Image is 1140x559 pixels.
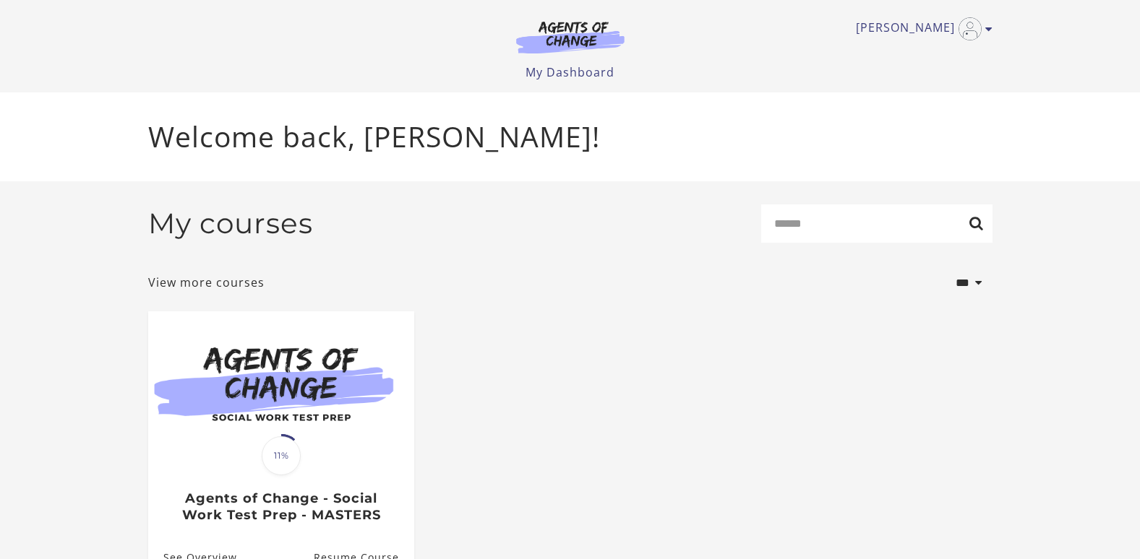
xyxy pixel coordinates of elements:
[163,490,398,523] h3: Agents of Change - Social Work Test Prep - MASTERS
[148,116,993,158] p: Welcome back, [PERSON_NAME]!
[148,274,265,291] a: View more courses
[262,436,301,475] span: 11%
[501,20,640,53] img: Agents of Change Logo
[856,17,985,40] a: Toggle menu
[526,64,614,80] a: My Dashboard
[148,207,313,240] h2: My courses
